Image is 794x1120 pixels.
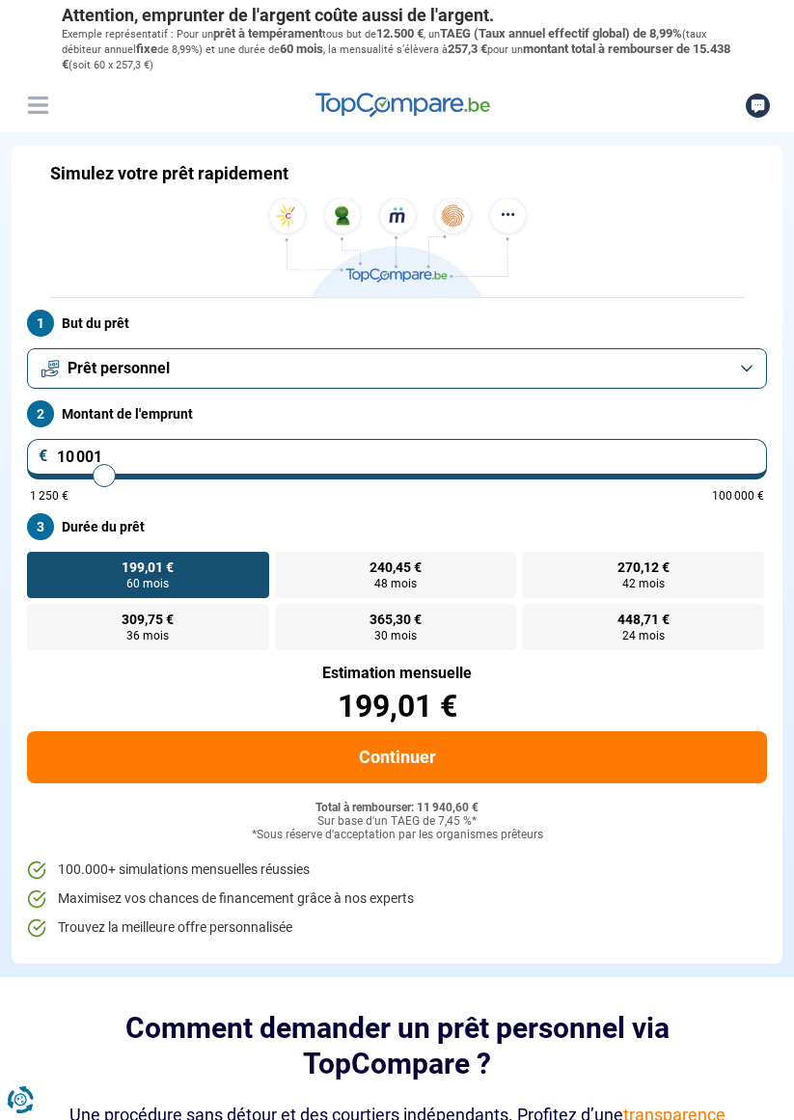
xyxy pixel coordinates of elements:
span: 365,30 € [370,613,422,626]
label: Montant de l'emprunt [27,400,767,427]
span: 30 mois [374,630,417,642]
p: Attention, emprunter de l'argent coûte aussi de l'argent. [62,5,733,26]
span: 24 mois [622,630,665,642]
button: Continuer [27,731,767,783]
span: 1 250 € [30,490,68,502]
span: 12.500 € [376,26,424,41]
span: 448,71 € [617,613,670,626]
label: Durée du prêt [27,513,767,540]
div: Total à rembourser: 11 940,60 € [27,802,767,815]
span: 60 mois [280,41,323,56]
button: Prêt personnel [27,348,767,389]
span: € [39,449,48,464]
span: prêt à tempérament [213,26,322,41]
div: Estimation mensuelle [27,666,767,681]
span: 42 mois [622,578,665,589]
span: 100 000 € [712,490,764,502]
span: 199,01 € [122,560,174,574]
span: 36 mois [126,630,169,642]
img: TopCompare.be [262,198,533,297]
button: Menu [23,91,52,120]
h2: Comment demander un prêt personnel via TopCompare ? [62,1010,733,1082]
li: Trouvez la meilleure offre personnalisée [27,918,767,938]
li: Maximisez vos chances de financement grâce à nos experts [27,889,767,909]
span: 48 mois [374,578,417,589]
h1: Simulez votre prêt rapidement [50,163,288,184]
div: *Sous réserve d'acceptation par les organismes prêteurs [27,829,767,842]
span: montant total à rembourser de 15.438 € [62,41,730,71]
div: 199,01 € [27,691,767,722]
span: 240,45 € [370,560,422,574]
p: Exemple représentatif : Pour un tous but de , un (taux débiteur annuel de 8,99%) et une durée de ... [62,26,733,73]
label: But du prêt [27,310,767,337]
span: fixe [136,41,157,56]
li: 100.000+ simulations mensuelles réussies [27,860,767,880]
span: TAEG (Taux annuel effectif global) de 8,99% [440,26,682,41]
span: Prêt personnel [68,358,170,379]
span: 309,75 € [122,613,174,626]
span: 60 mois [126,578,169,589]
div: Sur base d'un TAEG de 7,45 %* [27,815,767,829]
img: TopCompare [315,93,490,118]
span: 270,12 € [617,560,670,574]
span: 257,3 € [448,41,487,56]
